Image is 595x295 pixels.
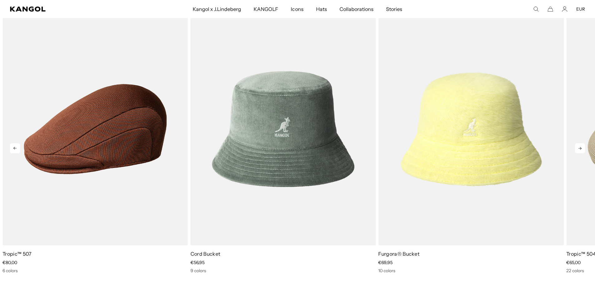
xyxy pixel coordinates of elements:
[562,6,568,12] a: Account
[378,251,419,257] a: Furgora® Bucket
[2,251,32,257] a: Tropic™ 507
[191,13,376,245] img: Cord Bucket
[566,260,581,265] span: €65,00
[376,13,564,273] div: 10 of 10
[2,260,17,265] span: €80,00
[378,13,564,245] img: Furgora® Bucket
[10,7,127,12] a: Kangol
[191,251,221,257] a: Cord Bucket
[188,13,376,273] div: 9 of 10
[533,6,539,12] summary: Search here
[378,268,564,273] div: 10 colors
[191,268,376,273] div: 9 colors
[191,260,205,265] span: €56,95
[2,13,188,245] img: Tropic™ 507
[2,268,188,273] div: 6 colors
[378,260,393,265] span: €69,95
[548,6,553,12] button: Cart
[576,6,585,12] button: EUR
